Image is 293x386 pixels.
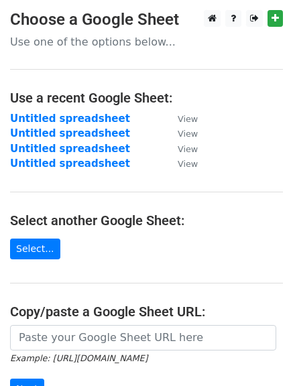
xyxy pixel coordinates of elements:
h4: Use a recent Google Sheet: [10,90,283,106]
a: View [164,113,198,125]
a: View [164,143,198,155]
input: Paste your Google Sheet URL here [10,325,276,350]
a: View [164,157,198,170]
a: Select... [10,239,60,259]
a: Untitled spreadsheet [10,113,130,125]
small: View [178,129,198,139]
small: View [178,159,198,169]
h4: Select another Google Sheet: [10,212,283,229]
a: Untitled spreadsheet [10,127,130,139]
p: Use one of the options below... [10,35,283,49]
small: View [178,144,198,154]
small: View [178,114,198,124]
a: Untitled spreadsheet [10,157,130,170]
small: Example: [URL][DOMAIN_NAME] [10,353,148,363]
h4: Copy/paste a Google Sheet URL: [10,304,283,320]
a: Untitled spreadsheet [10,143,130,155]
a: View [164,127,198,139]
h3: Choose a Google Sheet [10,10,283,29]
